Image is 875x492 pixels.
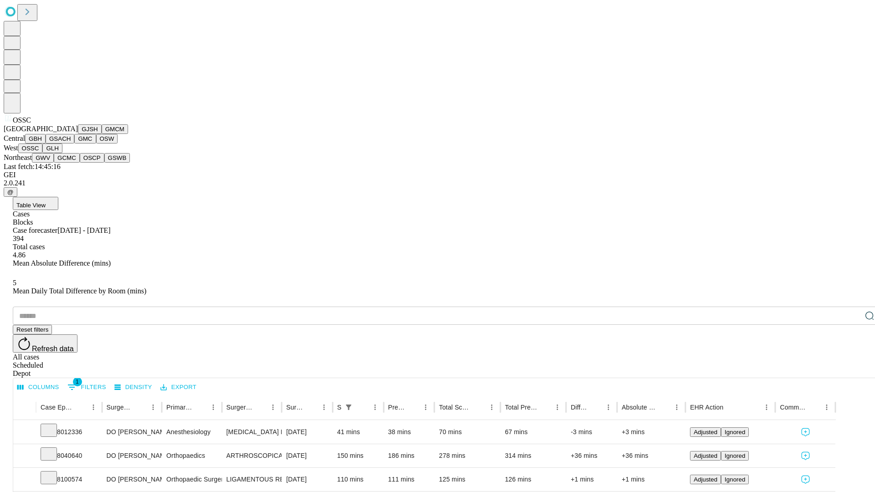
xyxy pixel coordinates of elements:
div: [DATE] [286,420,328,444]
button: Refresh data [13,334,77,353]
div: GEI [4,171,871,179]
div: +3 mins [622,420,681,444]
button: GSACH [46,134,74,143]
button: OSCP [80,153,104,163]
div: Primary Service [166,404,193,411]
div: 126 mins [505,468,562,491]
span: Adjusted [694,452,717,459]
button: Show filters [342,401,355,414]
button: GCMC [54,153,80,163]
div: Surgery Name [226,404,253,411]
div: Surgeon Name [107,404,133,411]
button: GMC [74,134,96,143]
div: 41 mins [337,420,379,444]
div: DO [PERSON_NAME] [PERSON_NAME] Do [107,444,157,467]
span: Adjusted [694,429,717,436]
div: 8100574 [41,468,98,491]
button: Adjusted [690,427,721,437]
button: Menu [419,401,432,414]
div: 38 mins [388,420,430,444]
span: 1 [73,377,82,386]
div: Surgery Date [286,404,304,411]
div: ARTHROSCOPICALLY AIDED ACL RECONSTRUCTION [226,444,277,467]
button: Ignored [721,475,749,484]
div: +1 mins [571,468,612,491]
button: Expand [18,472,31,488]
span: 5 [13,279,16,287]
button: Select columns [15,380,62,395]
div: DO [PERSON_NAME] [PERSON_NAME] Do [107,468,157,491]
span: 4.86 [13,251,26,259]
div: +1 mins [622,468,681,491]
button: Menu [670,401,683,414]
button: Sort [724,401,737,414]
button: Menu [147,401,160,414]
div: 70 mins [439,420,496,444]
button: Menu [369,401,381,414]
button: Menu [485,401,498,414]
span: Table View [16,202,46,209]
span: [DATE] - [DATE] [57,226,110,234]
span: [GEOGRAPHIC_DATA] [4,125,78,133]
button: Reset filters [13,325,52,334]
button: GJSH [78,124,102,134]
button: Menu [760,401,773,414]
div: [DATE] [286,444,328,467]
button: Sort [356,401,369,414]
button: Ignored [721,427,749,437]
div: 314 mins [505,444,562,467]
div: +36 mins [571,444,612,467]
div: 110 mins [337,468,379,491]
div: 111 mins [388,468,430,491]
button: @ [4,187,17,197]
div: Total Predicted Duration [505,404,538,411]
button: Menu [820,401,833,414]
button: Adjusted [690,475,721,484]
div: 278 mins [439,444,496,467]
button: Menu [551,401,564,414]
div: 67 mins [505,420,562,444]
button: Menu [207,401,220,414]
span: Adjusted [694,476,717,483]
div: Orthopaedics [166,444,217,467]
button: Expand [18,448,31,464]
button: Sort [589,401,602,414]
button: GBH [25,134,46,143]
span: Reset filters [16,326,48,333]
button: Sort [74,401,87,414]
button: Menu [87,401,100,414]
button: Sort [305,401,318,414]
span: @ [7,189,14,195]
span: Ignored [725,452,745,459]
button: Sort [538,401,551,414]
div: Difference [571,404,588,411]
div: 150 mins [337,444,379,467]
div: 8040640 [41,444,98,467]
div: 2.0.241 [4,179,871,187]
div: 1 active filter [342,401,355,414]
span: Case forecaster [13,226,57,234]
div: Anesthesiology [166,420,217,444]
button: Sort [808,401,820,414]
button: GSWB [104,153,130,163]
div: -3 mins [571,420,612,444]
div: 186 mins [388,444,430,467]
div: +36 mins [622,444,681,467]
div: LIGAMENTOUS RECONSTRUCTION KNEE INTRA ARTICULAR [226,468,277,491]
span: Ignored [725,476,745,483]
div: Scheduled In Room Duration [337,404,341,411]
div: Comments [780,404,806,411]
button: Menu [318,401,330,414]
button: Adjusted [690,451,721,461]
div: Absolute Difference [622,404,657,411]
button: GMCM [102,124,128,134]
button: OSW [96,134,118,143]
button: Show filters [65,380,108,395]
div: Orthopaedic Surgery [166,468,217,491]
span: Refresh data [32,345,74,353]
div: Total Scheduled Duration [439,404,472,411]
button: Expand [18,425,31,441]
button: Sort [194,401,207,414]
span: Total cases [13,243,45,251]
div: [DATE] [286,468,328,491]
